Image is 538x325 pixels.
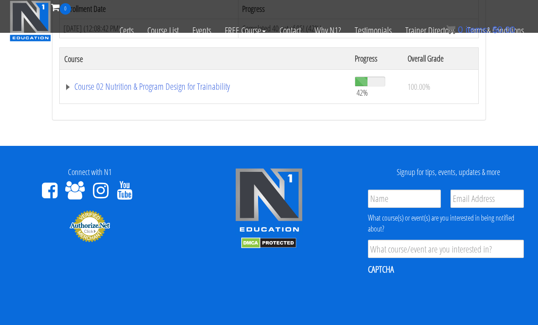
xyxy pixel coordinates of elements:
img: Authorize.Net Merchant - Click to Verify [69,210,110,242]
a: Course 02 Nutrition & Program Design for Trainability [64,82,346,91]
label: CAPTCHA [368,263,394,275]
a: Certs [113,15,140,46]
a: Contact [273,15,308,46]
input: Name [368,190,441,208]
a: Events [186,15,218,46]
bdi: 0.00 [492,25,515,35]
a: 0 items: $0.00 [446,25,515,35]
a: Testimonials [348,15,398,46]
img: n1-edu-logo [235,168,303,235]
h4: Signup for tips, events, updates & more [366,168,531,177]
img: n1-education [10,0,51,41]
input: Email Address [450,190,524,208]
a: Trainer Directory [398,15,460,46]
span: items: [466,25,490,35]
a: 0 [51,1,71,13]
a: Terms & Conditions [460,15,531,46]
span: 0 [60,3,71,15]
a: FREE Course [218,15,273,46]
img: icon11.png [446,25,455,34]
th: Overall Grade [403,48,478,70]
span: $ [492,25,497,35]
span: 0 [458,25,463,35]
iframe: reCAPTCHA [368,281,507,317]
a: Course List [140,15,186,46]
h4: Connect with N1 [7,168,172,177]
a: Why N1? [308,15,348,46]
img: DMCA.com Protection Status [241,237,296,248]
td: 100.00% [403,70,478,104]
th: Course [60,48,350,70]
input: What course/event are you interested in? [368,240,524,258]
th: Progress [350,48,403,70]
div: What course(s) or event(s) are you interested in being notified about? [368,212,524,235]
span: 42% [357,88,368,98]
